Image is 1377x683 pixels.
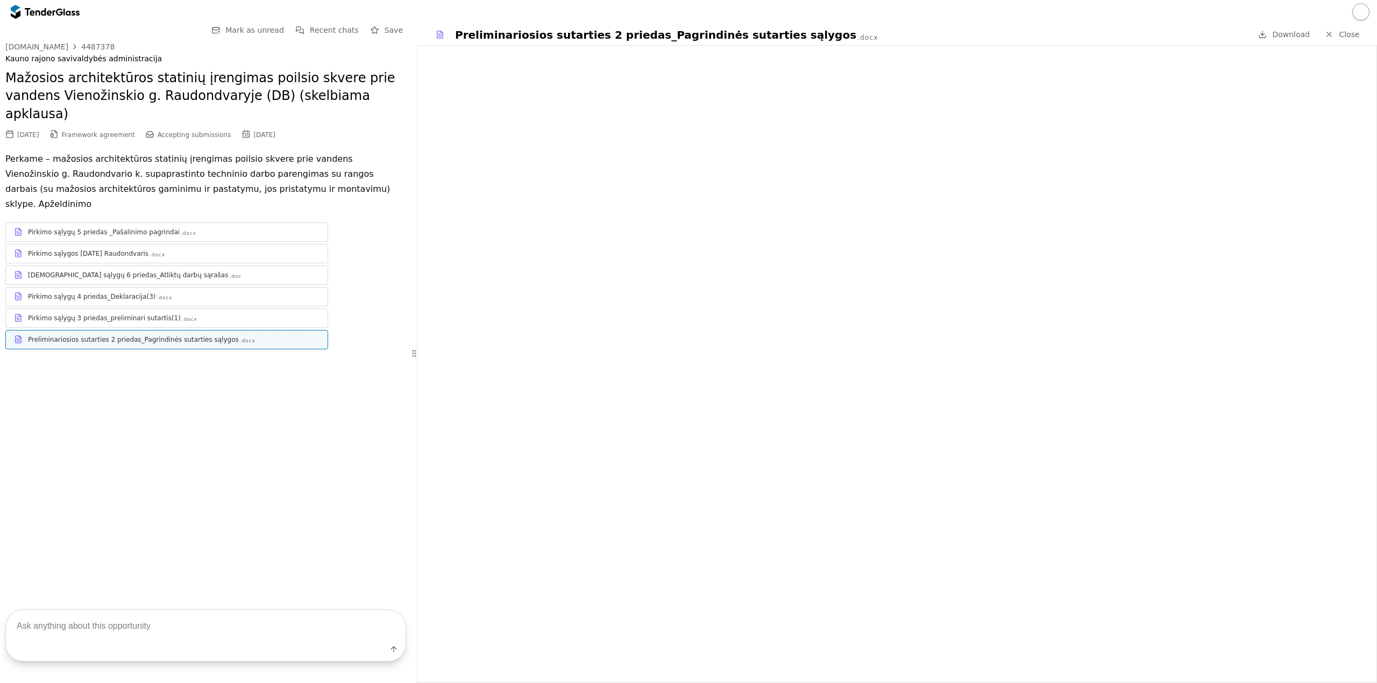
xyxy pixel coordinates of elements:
a: Close [1318,28,1366,41]
div: .docx [857,33,878,42]
div: Pirkimo sąlygų 3 priedas_preliminari sutartis(1) [28,314,181,322]
button: Recent chats [293,24,362,37]
div: Preliminariosios sutarties 2 priedas_Pagrindinės sutarties sąlygos [28,335,239,344]
span: Download [1272,30,1310,39]
a: Download [1255,28,1313,41]
div: Kauno rajono savivaldybės administracija [5,54,406,63]
a: Preliminariosios sutarties 2 priedas_Pagrindinės sutarties sąlygos.docx [5,330,328,349]
a: [DEMOGRAPHIC_DATA] sąlygų 6 priedas_Atliktų darbų sąrašas.doc [5,265,328,285]
div: .docx [181,230,196,237]
span: Framework agreement [62,131,135,139]
div: .docx [150,251,165,258]
div: Preliminariosios sutarties 2 priedas_Pagrindinės sutarties sąlygos [455,27,856,42]
p: Perkame – mažosios architektūros statinių įrengimas poilsio skvere prie vandens Vienožinskio g. R... [5,152,406,212]
div: .docx [157,294,173,301]
a: Pirkimo sąlygų 5 priedas _Pašalinimo pagrindai.docx [5,222,328,242]
button: Save [367,24,406,37]
a: Pirkimo sąlygų 3 priedas_preliminari sutartis(1).docx [5,308,328,328]
div: [DATE] [17,131,39,139]
button: Mark as unread [208,24,287,37]
div: [DEMOGRAPHIC_DATA] sąlygų 6 priedas_Atliktų darbų sąrašas [28,271,228,279]
div: .doc [229,273,242,280]
div: 4487378 [81,43,115,51]
div: .docx [182,316,197,323]
span: Accepting submissions [158,131,231,139]
a: Pirkimo sąlygų 4 priedas_Deklaracija(3).docx [5,287,328,306]
a: Pirkimo sąlygos [DATE] Raudondvaris.docx [5,244,328,263]
h2: Mažosios architektūros statinių įrengimas poilsio skvere prie vandens Vienožinskio g. Raudondvary... [5,69,406,124]
div: .docx [240,337,255,344]
div: Pirkimo sąlygos [DATE] Raudondvaris [28,249,148,258]
div: Pirkimo sąlygų 4 priedas_Deklaracija(3) [28,292,156,301]
div: [DOMAIN_NAME] [5,43,68,51]
span: Mark as unread [225,26,284,34]
div: Pirkimo sąlygų 5 priedas _Pašalinimo pagrindai [28,228,180,236]
span: Save [385,26,403,34]
span: Recent chats [310,26,359,34]
div: [DATE] [253,131,275,139]
span: Close [1339,30,1359,39]
a: [DOMAIN_NAME]4487378 [5,42,115,51]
